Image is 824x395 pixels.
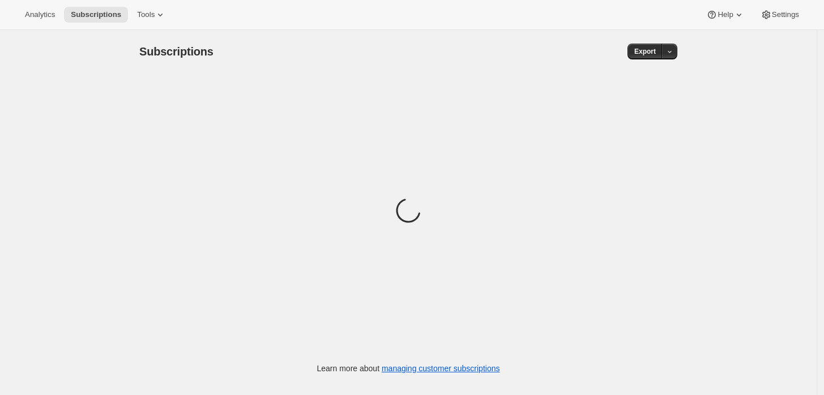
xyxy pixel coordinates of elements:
[772,10,799,19] span: Settings
[18,7,62,23] button: Analytics
[634,47,656,56] span: Export
[25,10,55,19] span: Analytics
[382,364,500,373] a: managing customer subscriptions
[137,10,155,19] span: Tools
[718,10,733,19] span: Help
[130,7,173,23] button: Tools
[71,10,121,19] span: Subscriptions
[754,7,806,23] button: Settings
[64,7,128,23] button: Subscriptions
[139,45,214,58] span: Subscriptions
[317,363,500,374] p: Learn more about
[699,7,751,23] button: Help
[627,44,663,59] button: Export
